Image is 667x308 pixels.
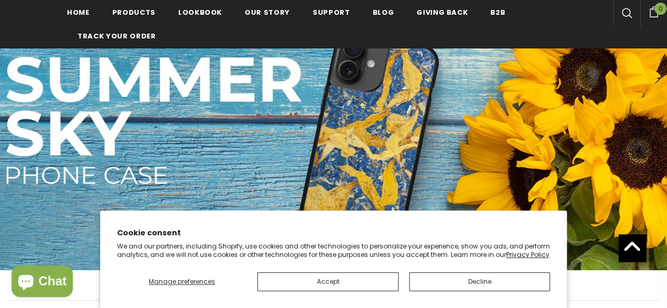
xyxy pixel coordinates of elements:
[640,5,667,17] a: 0
[257,272,398,291] button: Accept
[117,227,550,239] h2: Cookie consent
[78,31,156,41] span: Track your order
[8,265,76,300] inbox-online-store-chat: Shopify online store chat
[417,7,468,17] span: Giving back
[67,7,90,17] span: Home
[490,7,505,17] span: B2B
[117,242,550,259] p: We and our partners, including Shopify, use cookies and other technologies to personalize your ex...
[313,7,350,17] span: support
[245,7,290,17] span: Our Story
[112,7,156,17] span: Products
[78,24,156,47] a: Track your order
[117,272,247,291] button: Manage preferences
[506,250,549,259] a: Privacy Policy
[178,7,222,17] span: Lookbook
[149,277,215,286] span: Manage preferences
[372,7,394,17] span: Blog
[654,3,666,15] span: 0
[409,272,550,291] button: Decline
